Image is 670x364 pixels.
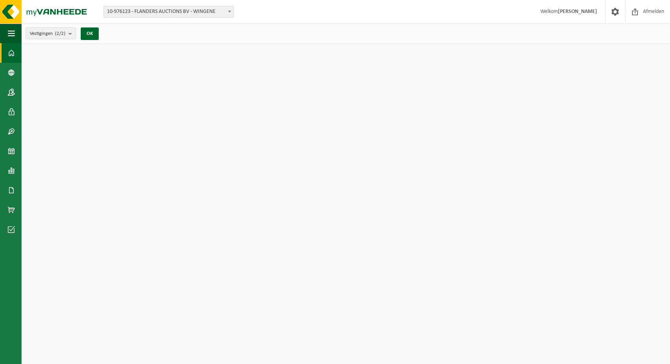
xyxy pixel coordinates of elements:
button: Vestigingen(2/2) [25,27,76,39]
button: OK [81,27,99,40]
span: 10-976123 - FLANDERS AUCTIONS BV - WINGENE [104,6,234,17]
strong: [PERSON_NAME] [558,9,597,15]
count: (2/2) [55,31,65,36]
span: 10-976123 - FLANDERS AUCTIONS BV - WINGENE [103,6,234,18]
span: Vestigingen [30,28,65,40]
